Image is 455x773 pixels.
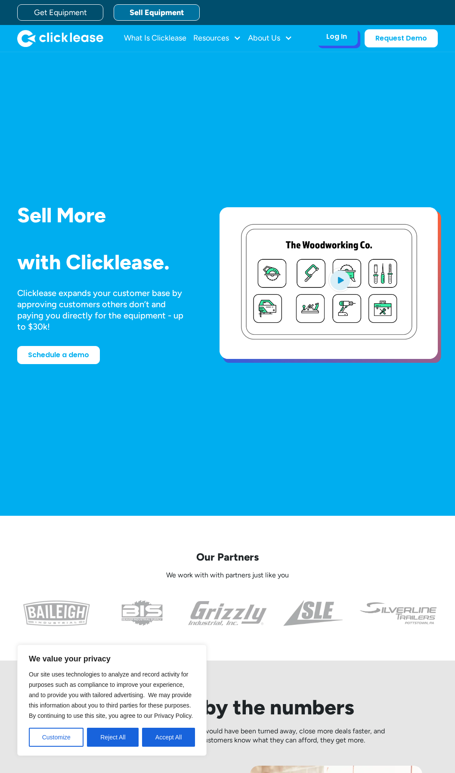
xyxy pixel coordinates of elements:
[17,251,192,274] h1: with Clicklease.
[17,550,438,564] p: Our Partners
[23,600,90,626] img: baileigh logo
[17,204,192,227] h1: Sell More
[29,654,195,664] p: We value your privacy
[328,268,352,292] img: Blue play button logo on a light blue circular background
[29,671,193,719] span: Our site uses technologies to analyze and record activity for purposes such as compliance to impr...
[193,30,241,47] div: Resources
[283,600,342,626] img: a black and white photo of the side of a triangle
[142,728,195,747] button: Accept All
[188,600,267,626] img: the grizzly industrial inc logo
[220,207,438,359] a: open lightbox
[121,600,163,626] img: the logo for beaver industrial supply
[17,30,103,47] img: Clicklease logo
[124,30,186,47] a: What Is Clicklease
[17,346,100,364] a: Schedule a demo
[326,32,347,41] div: Log In
[248,30,292,47] div: About Us
[365,29,438,47] a: Request Demo
[359,600,438,626] img: undefined
[17,30,103,47] a: home
[17,287,192,332] div: Clicklease expands your customer base by approving customers others don’t and paying you directly...
[17,645,207,756] div: We value your privacy
[62,727,393,745] p: Clicklease helps you sell to customers that would have been turned away, close more deals faster,...
[87,728,139,747] button: Reject All
[29,728,84,747] button: Customize
[114,4,200,21] a: Sell Equipment
[62,695,393,720] h2: Clicklease by the numbers
[17,4,103,21] a: Get Equipment
[17,571,438,580] p: We work with with partners just like you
